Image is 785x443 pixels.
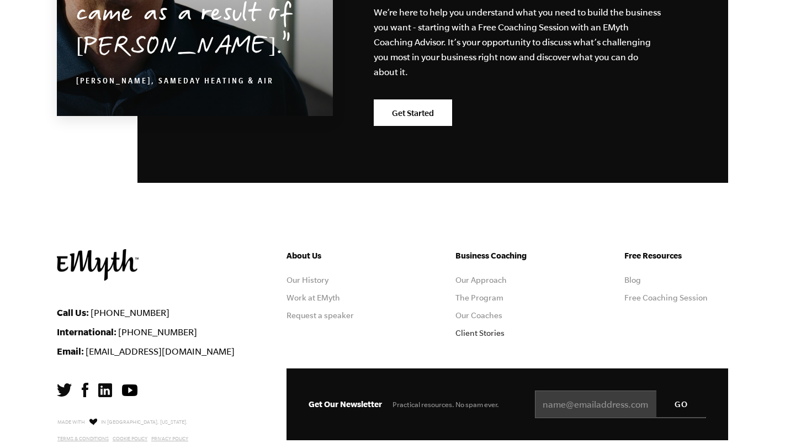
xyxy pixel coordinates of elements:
a: Our Coaches [455,311,502,320]
img: YouTube [122,384,137,396]
input: GO [656,391,706,417]
img: Facebook [82,383,88,397]
span: Practical resources. No spam ever. [392,400,499,409]
a: The Program [455,293,503,302]
a: Free Coaching Session [624,293,708,302]
a: Our Approach [455,276,507,284]
a: Get Started [374,99,452,126]
a: Work at EMyth [287,293,340,302]
input: name@emailaddress.com [535,391,706,418]
cite: [PERSON_NAME], SameDay Heating & Air [76,78,274,87]
a: [PHONE_NUMBER] [118,327,197,337]
img: Twitter [57,383,72,397]
img: EMyth [57,249,139,281]
strong: Email: [57,346,84,356]
a: [PHONE_NUMBER] [91,308,169,318]
a: Client Stories [455,329,505,337]
a: Blog [624,276,641,284]
p: We’re here to help you understand what you need to build the business you want - starting with a ... [374,5,662,80]
a: Terms & Conditions [57,436,109,441]
a: Request a speaker [287,311,354,320]
strong: Call Us: [57,307,89,318]
img: Love [89,418,97,425]
img: LinkedIn [98,383,112,397]
strong: International: [57,326,116,337]
span: Get Our Newsletter [309,399,382,409]
a: [EMAIL_ADDRESS][DOMAIN_NAME] [86,346,235,356]
h5: Free Resources [624,249,728,262]
h5: About Us [287,249,390,262]
a: Privacy Policy [151,436,188,441]
a: Our History [287,276,328,284]
a: Cookie Policy [113,436,147,441]
h5: Business Coaching [455,249,559,262]
iframe: Chat Widget [730,390,785,443]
